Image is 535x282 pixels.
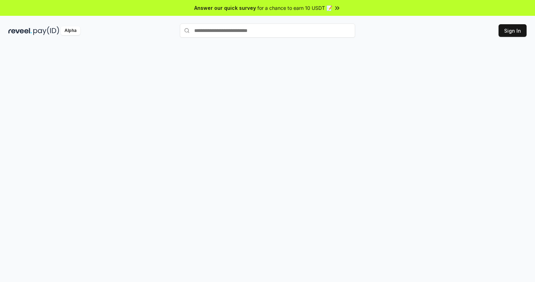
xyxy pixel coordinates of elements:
button: Sign In [499,24,527,37]
img: reveel_dark [8,26,32,35]
img: pay_id [33,26,59,35]
span: for a chance to earn 10 USDT 📝 [257,4,332,12]
div: Alpha [61,26,80,35]
span: Answer our quick survey [194,4,256,12]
